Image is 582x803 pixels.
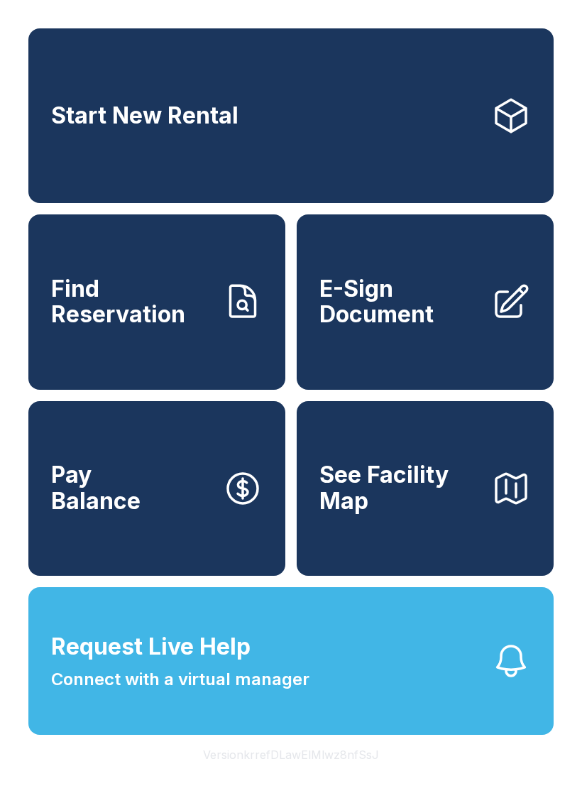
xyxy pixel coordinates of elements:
button: Request Live HelpConnect with a virtual manager [28,587,554,735]
span: Request Live Help [51,630,251,664]
span: E-Sign Document [319,276,480,328]
span: Pay Balance [51,462,141,514]
span: Find Reservation [51,276,212,328]
button: VersionkrrefDLawElMlwz8nfSsJ [192,735,390,775]
span: Connect with a virtual manager [51,667,309,692]
a: Find Reservation [28,214,285,389]
button: See Facility Map [297,401,554,576]
span: See Facility Map [319,462,480,514]
a: Start New Rental [28,28,554,203]
a: E-Sign Document [297,214,554,389]
button: PayBalance [28,401,285,576]
span: Start New Rental [51,103,238,129]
